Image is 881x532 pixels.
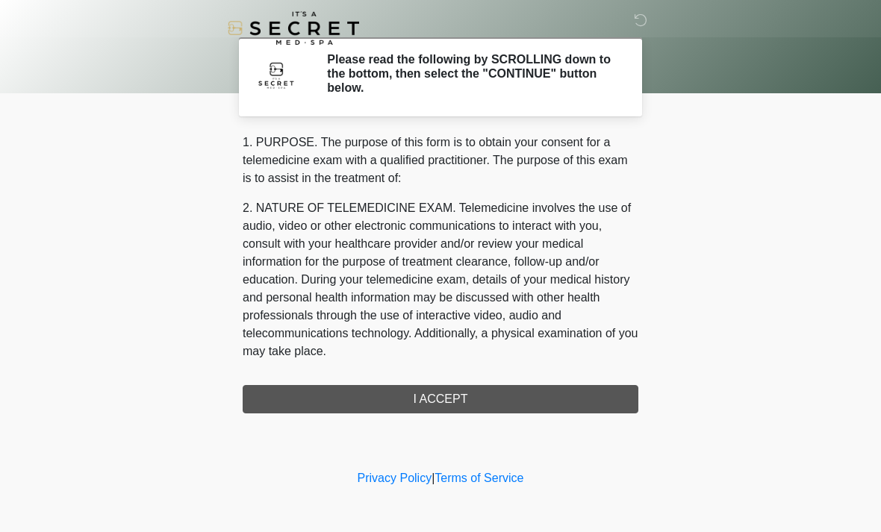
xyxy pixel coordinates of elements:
p: 2. NATURE OF TELEMEDICINE EXAM. Telemedicine involves the use of audio, video or other electronic... [243,199,638,360]
a: | [432,472,435,484]
img: Agent Avatar [254,52,299,97]
h2: Please read the following by SCROLLING down to the bottom, then select the "CONTINUE" button below. [327,52,616,96]
a: Terms of Service [435,472,523,484]
p: 1. PURPOSE. The purpose of this form is to obtain your consent for a telemedicine exam with a qua... [243,134,638,187]
a: Privacy Policy [358,472,432,484]
img: It's A Secret Med Spa Logo [228,11,359,45]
